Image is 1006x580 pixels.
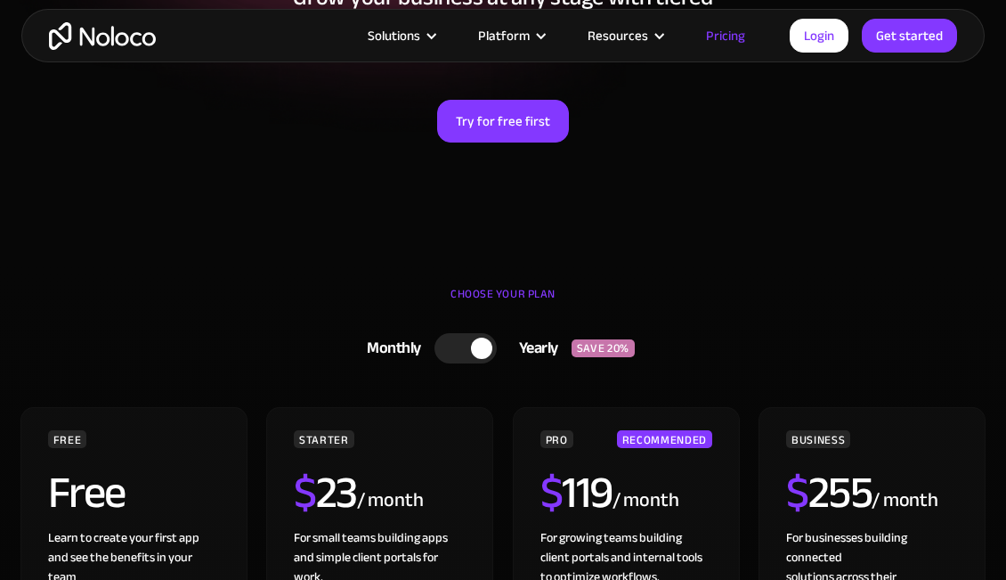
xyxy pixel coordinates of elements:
h2: 255 [786,470,872,515]
div: Solutions [368,24,420,47]
a: home [49,22,156,50]
div: Yearly [497,335,572,362]
span: $ [786,451,808,535]
div: PRO [540,430,573,448]
div: Platform [456,24,565,47]
h2: 23 [294,470,357,515]
h2: 119 [540,470,613,515]
span: $ [540,451,563,535]
div: CHOOSE YOUR PLAN [18,281,988,325]
h2: Free [48,470,126,515]
a: Get started [862,19,957,53]
div: SAVE 20% [572,339,635,357]
div: Monthly [345,335,434,362]
div: STARTER [294,430,353,448]
div: Solutions [345,24,456,47]
div: / month [613,486,679,515]
div: Resources [565,24,684,47]
a: Pricing [684,24,767,47]
a: Try for free first [437,100,569,143]
div: FREE [48,430,87,448]
div: Resources [588,24,648,47]
a: Login [790,19,848,53]
div: Platform [478,24,530,47]
div: / month [872,486,938,515]
div: RECOMMENDED [617,430,712,448]
div: / month [357,486,424,515]
span: $ [294,451,316,535]
div: BUSINESS [786,430,850,448]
